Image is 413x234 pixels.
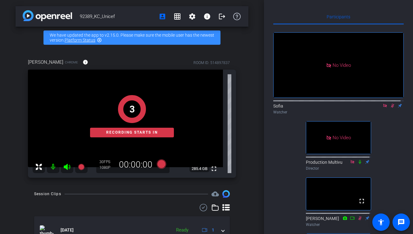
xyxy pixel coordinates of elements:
[358,197,365,205] mat-icon: fullscreen
[97,38,102,43] mat-icon: highlight_off
[90,128,174,137] div: Recording starts in
[306,215,371,227] div: [PERSON_NAME]
[203,13,211,20] mat-icon: info
[65,38,95,43] a: Platform Status
[173,227,192,234] div: Ready
[34,191,61,197] div: Session Clips
[211,190,219,198] span: Destinations for your clips
[333,135,351,140] span: No Video
[23,10,72,21] img: app-logo
[273,103,404,115] div: Sofia
[129,102,135,116] div: 3
[174,13,181,20] mat-icon: grid_on
[222,190,230,198] img: Session clips
[188,13,196,20] mat-icon: settings
[327,15,350,19] span: Participants
[61,227,74,233] span: [DATE]
[306,222,371,227] div: Watcher
[377,218,385,226] mat-icon: accessibility
[43,30,220,45] div: We have updated the app to v2.15.0. Please make sure the mobile user has the newest version.
[273,109,404,115] div: Watcher
[212,227,214,233] span: 1
[80,10,155,23] span: 92389_KC_Unicef
[306,159,371,171] div: Production Multivu
[333,62,351,68] span: No Video
[218,13,226,20] mat-icon: logout
[211,190,219,198] mat-icon: cloud_upload
[397,218,405,226] mat-icon: message
[159,13,166,20] mat-icon: account_box
[306,166,371,171] div: Director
